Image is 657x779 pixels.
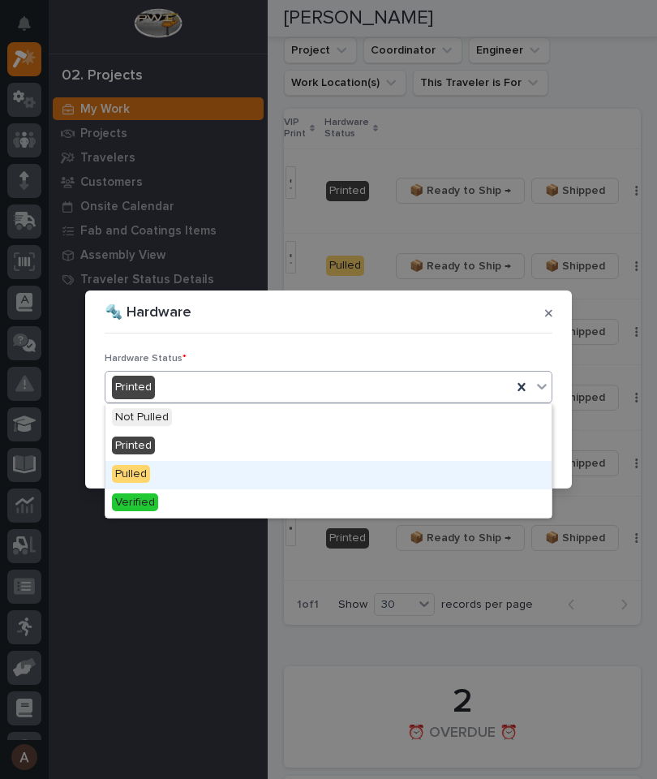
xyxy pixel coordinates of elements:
[105,461,552,489] div: Pulled
[112,408,172,426] span: Not Pulled
[112,376,155,399] div: Printed
[105,404,552,433] div: Not Pulled
[105,433,552,461] div: Printed
[112,493,158,511] span: Verified
[105,304,191,322] p: 🔩 Hardware
[112,437,155,454] span: Printed
[105,354,187,364] span: Hardware Status
[105,489,552,518] div: Verified
[112,465,150,483] span: Pulled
